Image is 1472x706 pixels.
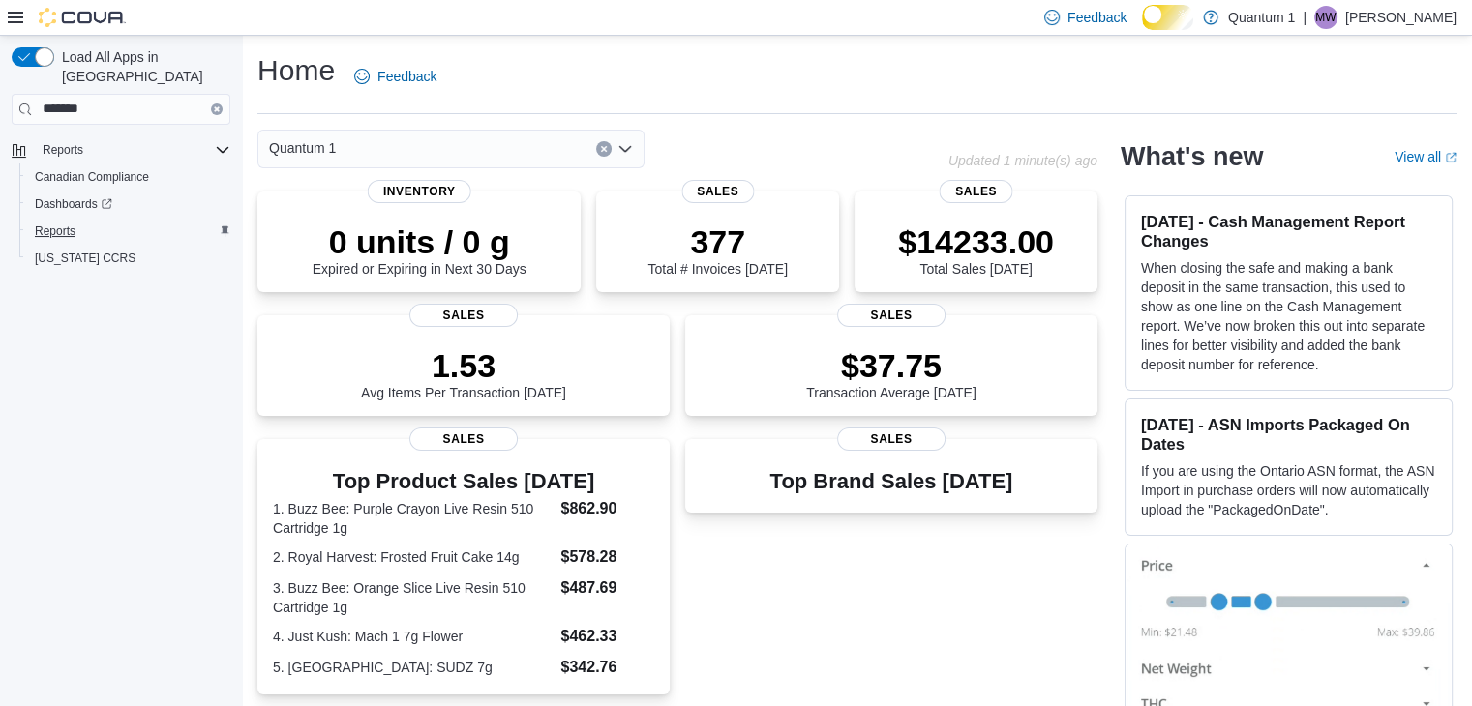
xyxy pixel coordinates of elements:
h3: [DATE] - Cash Management Report Changes [1141,212,1436,250]
span: Sales [409,427,518,451]
a: Reports [27,220,83,243]
p: Quantum 1 [1228,6,1295,29]
span: Dashboards [27,192,230,216]
p: $37.75 [806,346,976,385]
dt: 3. Buzz Bee: Orange Slice Live Resin 510 Cartridge 1g [273,578,553,617]
span: Reports [35,223,75,239]
div: Total Sales [DATE] [898,222,1054,277]
span: Reports [43,142,83,158]
a: View allExternal link [1395,149,1457,164]
p: 1.53 [361,346,566,385]
p: | [1303,6,1307,29]
h3: [DATE] - ASN Imports Packaged On Dates [1141,415,1436,454]
a: Canadian Compliance [27,165,157,189]
dt: 4. Just Kush: Mach 1 7g Flower [273,627,553,646]
div: Expired or Expiring in Next 30 Days [313,222,526,277]
span: Feedback [1067,8,1127,27]
a: Dashboards [19,191,238,218]
button: Open list of options [617,141,633,157]
dt: 1. Buzz Bee: Purple Crayon Live Resin 510 Cartridge 1g [273,499,553,538]
div: Total # Invoices [DATE] [647,222,787,277]
p: $14233.00 [898,222,1054,261]
dd: $342.76 [560,656,653,679]
dd: $462.33 [560,625,653,648]
dd: $578.28 [560,545,653,569]
h3: Top Product Sales [DATE] [273,470,654,493]
button: Reports [35,138,91,162]
h3: Top Brand Sales [DATE] [770,470,1013,493]
span: Dashboards [35,196,112,212]
span: Quantum 1 [269,136,336,160]
button: Reports [4,136,238,163]
p: 0 units / 0 g [313,222,526,261]
div: Avg Items Per Transaction [DATE] [361,346,566,400]
nav: Complex example [12,129,230,322]
h2: What's new [1121,141,1263,172]
span: Washington CCRS [27,247,230,270]
p: [PERSON_NAME] [1345,6,1457,29]
span: Sales [837,427,946,451]
span: MW [1315,6,1336,29]
img: Cova [39,8,126,27]
button: Canadian Compliance [19,163,238,191]
span: Sales [681,180,754,203]
dt: 2. Royal Harvest: Frosted Fruit Cake 14g [273,547,553,567]
p: When closing the safe and making a bank deposit in the same transaction, this used to show as one... [1141,258,1436,374]
p: 377 [647,222,787,261]
button: [US_STATE] CCRS [19,245,238,272]
span: Feedback [377,67,436,86]
span: Canadian Compliance [27,165,230,189]
dd: $487.69 [560,576,653,600]
span: Reports [27,220,230,243]
span: Sales [409,304,518,327]
span: Dark Mode [1142,30,1143,31]
a: [US_STATE] CCRS [27,247,143,270]
dd: $862.90 [560,497,653,520]
button: Reports [19,218,238,245]
dt: 5. [GEOGRAPHIC_DATA]: SUDZ 7g [273,658,553,677]
span: Inventory [368,180,471,203]
button: Clear input [596,141,612,157]
svg: External link [1445,152,1457,163]
div: Michael Wuest [1314,6,1337,29]
h1: Home [257,51,335,90]
span: Sales [940,180,1012,203]
span: [US_STATE] CCRS [35,250,135,266]
p: If you are using the Ontario ASN format, the ASN Import in purchase orders will now automatically... [1141,461,1436,519]
span: Reports [35,138,230,162]
div: Transaction Average [DATE] [806,346,976,400]
a: Dashboards [27,192,120,216]
span: Sales [837,304,946,327]
a: Feedback [346,57,444,96]
p: Updated 1 minute(s) ago [948,153,1097,168]
span: Canadian Compliance [35,169,149,185]
input: Dark Mode [1142,5,1193,30]
button: Clear input [211,103,223,115]
span: Load All Apps in [GEOGRAPHIC_DATA] [54,47,230,86]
